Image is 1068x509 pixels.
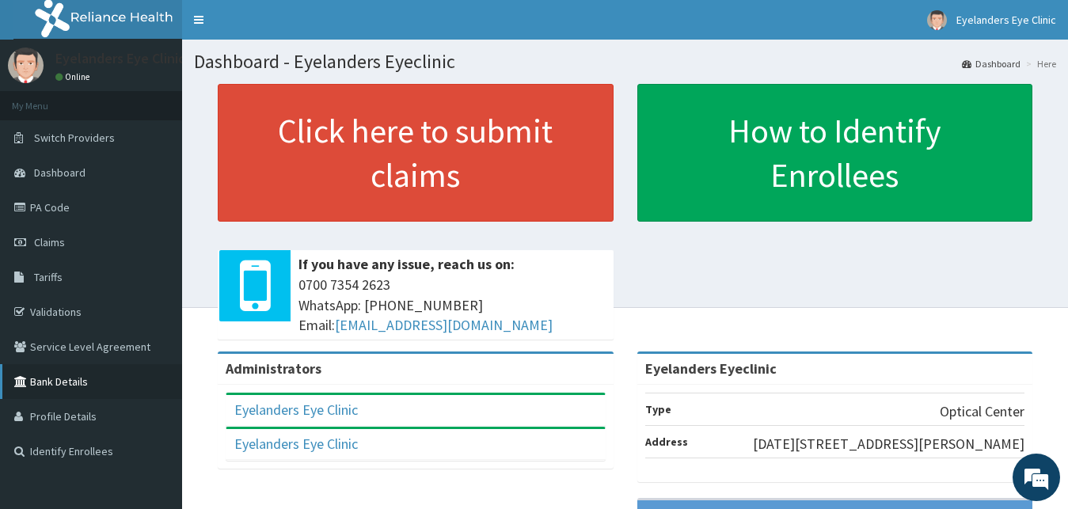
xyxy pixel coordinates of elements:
a: Eyelanders Eye Clinic [234,435,358,453]
p: [DATE][STREET_ADDRESS][PERSON_NAME] [753,434,1024,454]
span: 0700 7354 2623 WhatsApp: [PHONE_NUMBER] Email: [298,275,606,336]
a: Click here to submit claims [218,84,614,222]
b: Administrators [226,359,321,378]
b: Type [645,402,671,416]
b: If you have any issue, reach us on: [298,255,515,273]
p: Optical Center [940,401,1024,422]
span: Eyelanders Eye Clinic [956,13,1056,27]
a: How to Identify Enrollees [637,84,1033,222]
span: Switch Providers [34,131,115,145]
h1: Dashboard - Eyelanders Eyeclinic [194,51,1056,72]
textarea: Type your message and hit 'Enter' [8,340,302,396]
a: Online [55,71,93,82]
p: Eyelanders Eye Clinic [55,51,185,66]
img: User Image [927,10,947,30]
div: Minimize live chat window [260,8,298,46]
a: Eyelanders Eye Clinic [234,401,358,419]
li: Here [1022,57,1056,70]
b: Address [645,435,688,449]
span: Tariffs [34,270,63,284]
img: d_794563401_company_1708531726252_794563401 [29,79,64,119]
a: [EMAIL_ADDRESS][DOMAIN_NAME] [335,316,553,334]
div: Chat with us now [82,89,266,109]
strong: Eyelanders Eyeclinic [645,359,777,378]
span: Claims [34,235,65,249]
img: User Image [8,47,44,83]
a: Dashboard [962,57,1020,70]
span: Dashboard [34,165,86,180]
span: We're online! [92,154,219,313]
